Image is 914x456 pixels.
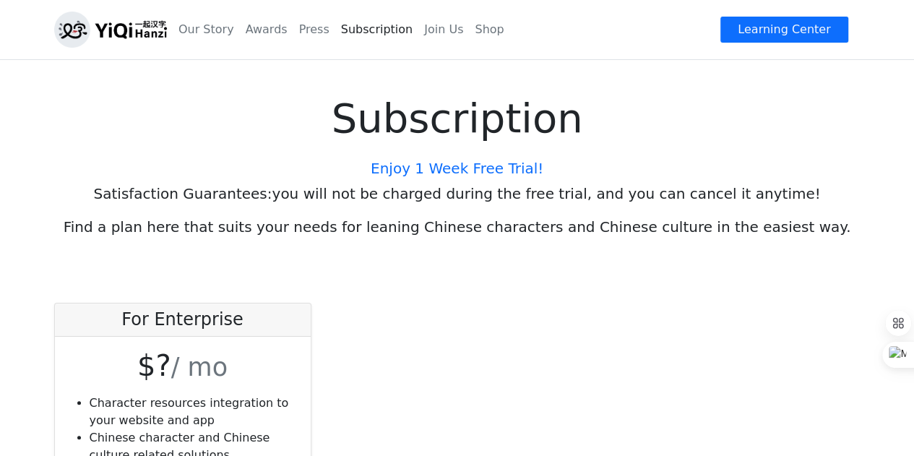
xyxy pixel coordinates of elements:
[293,15,335,44] a: Press
[12,216,902,238] p: Find a plan here that suits your needs for leaning Chinese characters and Chinese culture in the ...
[54,12,167,48] img: logo_h.png
[173,15,240,44] a: Our Story
[240,15,293,44] a: Awards
[171,353,228,382] small: / mo
[335,15,418,44] a: Subscription
[90,395,299,429] li: Character resources integration to your website and app
[94,185,272,202] b: Satisfaction Guarantees:
[66,309,299,330] h4: For Enterprise
[418,15,469,44] a: Join Us
[469,15,509,44] a: Shop
[12,94,902,142] h1: Subscription
[12,183,902,205] p: you will not be charged during the free trial, and you can cancel it anytime!
[66,348,299,383] h1: $?
[720,16,848,43] a: Learning Center
[12,160,902,177] h5: Enjoy 1 Week Free Trial!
